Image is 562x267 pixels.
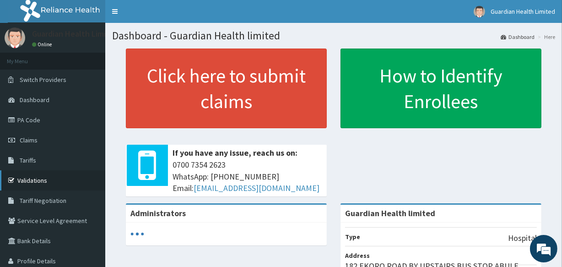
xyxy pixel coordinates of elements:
b: Type [345,233,360,241]
strong: Guardian Health limited [345,208,435,218]
li: Here [535,33,555,41]
span: Tariff Negotiation [20,196,66,205]
a: Dashboard [501,33,535,41]
span: Dashboard [20,96,49,104]
div: Minimize live chat window [150,5,172,27]
span: Switch Providers [20,76,66,84]
span: We're online! [53,77,126,169]
a: Online [32,41,54,48]
textarea: Type your message and hit 'Enter' [5,174,174,206]
svg: audio-loading [130,227,144,241]
b: Administrators [130,208,186,218]
a: How to Identify Enrollees [340,49,541,128]
b: Address [345,251,370,260]
img: User Image [474,6,485,17]
h1: Dashboard - Guardian Health limited [112,30,555,42]
b: If you have any issue, reach us on: [173,147,297,158]
p: Guardian Health Limited [32,30,119,38]
div: Chat with us now [48,51,154,63]
span: Tariffs [20,156,36,164]
img: d_794563401_company_1708531726252_794563401 [17,46,37,69]
span: 0700 7354 2623 WhatsApp: [PHONE_NUMBER] Email: [173,159,322,194]
span: Claims [20,136,38,144]
a: [EMAIL_ADDRESS][DOMAIN_NAME] [194,183,319,193]
a: Click here to submit claims [126,49,327,128]
img: User Image [5,27,25,48]
p: Hospital [508,232,537,244]
span: Guardian Health Limited [491,7,555,16]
